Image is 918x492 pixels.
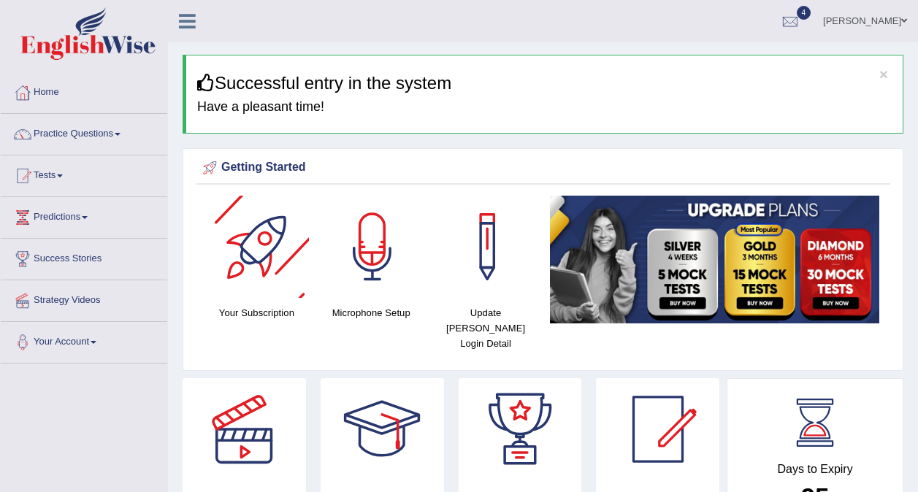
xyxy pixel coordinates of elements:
[797,6,811,20] span: 4
[550,196,879,323] img: small5.jpg
[207,305,307,320] h4: Your Subscription
[1,322,167,358] a: Your Account
[197,100,892,115] h4: Have a pleasant time!
[1,239,167,275] a: Success Stories
[743,463,887,476] h4: Days to Expiry
[1,280,167,317] a: Strategy Videos
[1,155,167,192] a: Tests
[197,74,892,93] h3: Successful entry in the system
[436,305,536,351] h4: Update [PERSON_NAME] Login Detail
[1,114,167,150] a: Practice Questions
[321,305,421,320] h4: Microphone Setup
[199,157,887,179] div: Getting Started
[1,72,167,109] a: Home
[1,197,167,234] a: Predictions
[879,66,888,82] button: ×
